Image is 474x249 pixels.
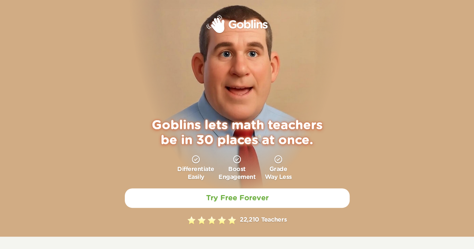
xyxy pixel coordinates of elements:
[177,166,214,181] p: Differentiate Easily
[144,118,331,149] h1: Goblins lets math teachers be in 30 places at once.
[125,188,350,208] a: Try Free Forever
[240,215,287,225] p: 22,210 Teachers
[265,166,292,181] p: Grade Way Less
[218,166,256,181] p: Boost Engagement
[206,194,268,203] h2: Try Free Forever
